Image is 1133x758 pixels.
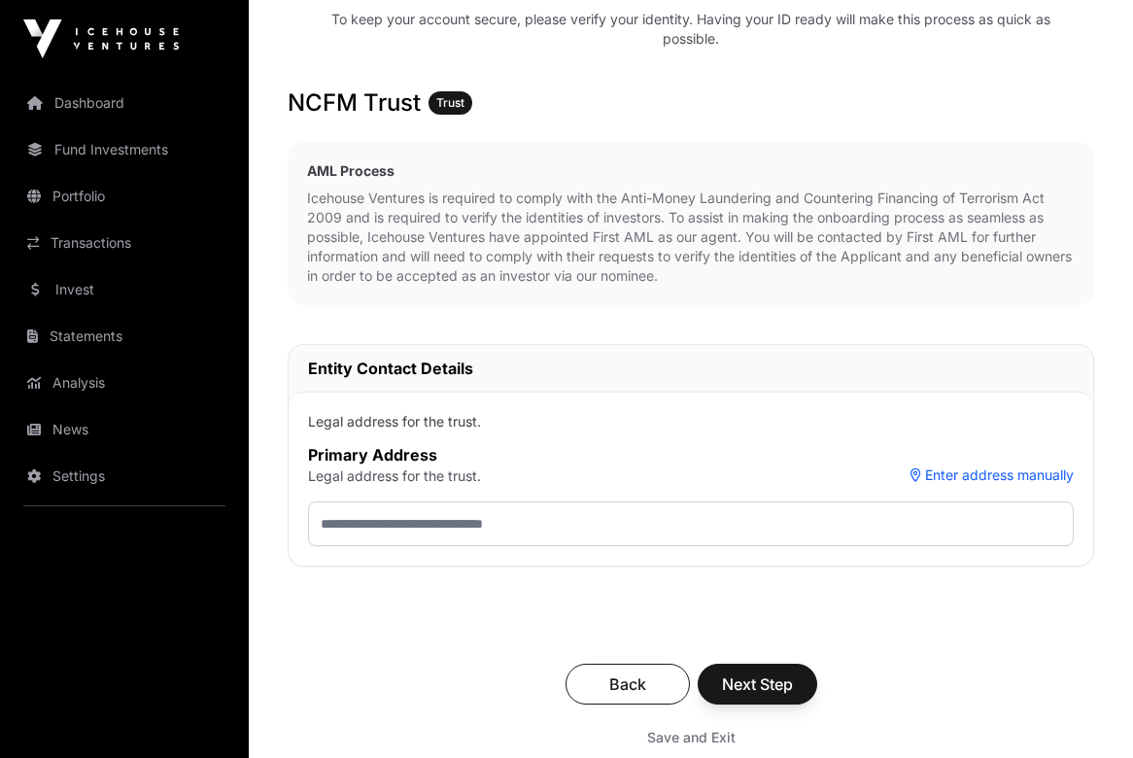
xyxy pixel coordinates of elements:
span: Trust [436,95,464,111]
label: Primary Address [308,443,481,466]
a: Fund Investments [16,128,233,171]
a: Portfolio [16,175,233,218]
a: Analysis [16,362,233,404]
a: Transactions [16,222,233,264]
a: Statements [16,315,233,358]
a: Dashboard [16,82,233,124]
button: Save and Exit [624,720,759,755]
p: Icehouse Ventures is required to comply with the Anti-Money Laundering and Countering Financing o... [307,189,1075,286]
span: Next Step [722,672,793,696]
span: Save and Exit [647,728,736,747]
div: To keep your account secure, please verify your identity. Having your ID ready will make this pro... [318,10,1064,49]
h2: AML Process [307,161,1075,181]
a: Invest [16,268,233,311]
p: Legal address for the trust. [308,466,481,486]
a: News [16,408,233,451]
h2: Entity Contact Details [308,357,1074,380]
button: Next Step [698,664,817,705]
a: Settings [16,455,233,498]
span: Legal address for the trust. [308,413,481,430]
img: Icehouse Ventures Logo [23,19,179,58]
button: Back [566,664,690,705]
span: Back [590,672,666,696]
iframe: Chat Widget [1036,665,1133,758]
button: Enter address manually [910,465,1074,485]
h3: NCFM Trust [288,87,1094,119]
